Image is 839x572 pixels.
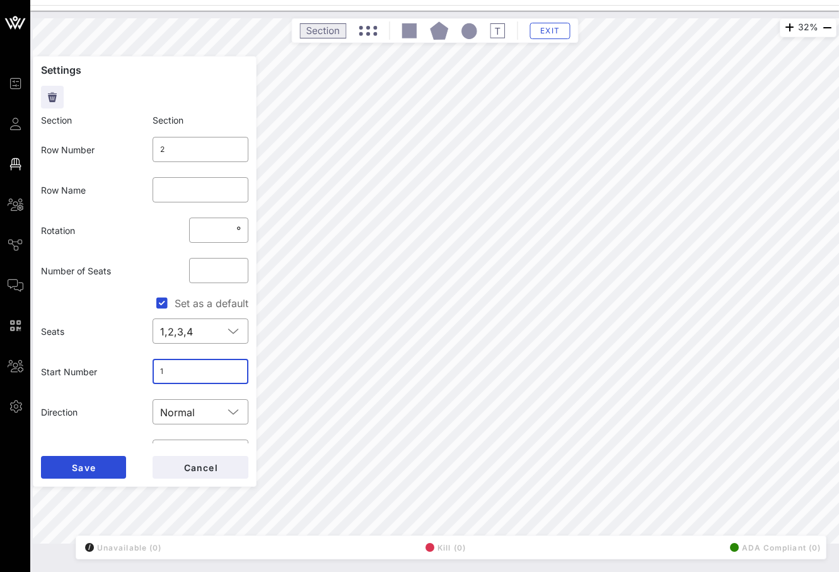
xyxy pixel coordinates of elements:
button: Save [41,456,126,479]
div: Seats [33,317,145,346]
button: Exit [529,23,570,39]
div: Rotation [33,216,145,245]
div: 1,2,3,4 [153,318,249,344]
span: Save [71,462,96,473]
div: Section [33,111,145,129]
div: ° [234,224,241,236]
button: Delete Table [41,86,64,108]
div: 1,2,3,4 [160,326,193,337]
div: Name Position [33,438,145,467]
span: Cancel [183,462,218,473]
div: 32% [780,18,836,37]
p: Settings [41,64,248,76]
label: Set as a default [175,297,248,310]
div: Normal [153,399,249,424]
div: Row Name [33,176,145,204]
div: Number of Seats [33,257,145,285]
div: Row Number [33,136,145,164]
div: Normal [160,407,195,418]
div: Start Number [33,358,145,386]
div: Section [145,111,257,129]
button: Cancel [153,456,248,479]
span: Exit [538,26,562,35]
div: Direction [33,398,145,426]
